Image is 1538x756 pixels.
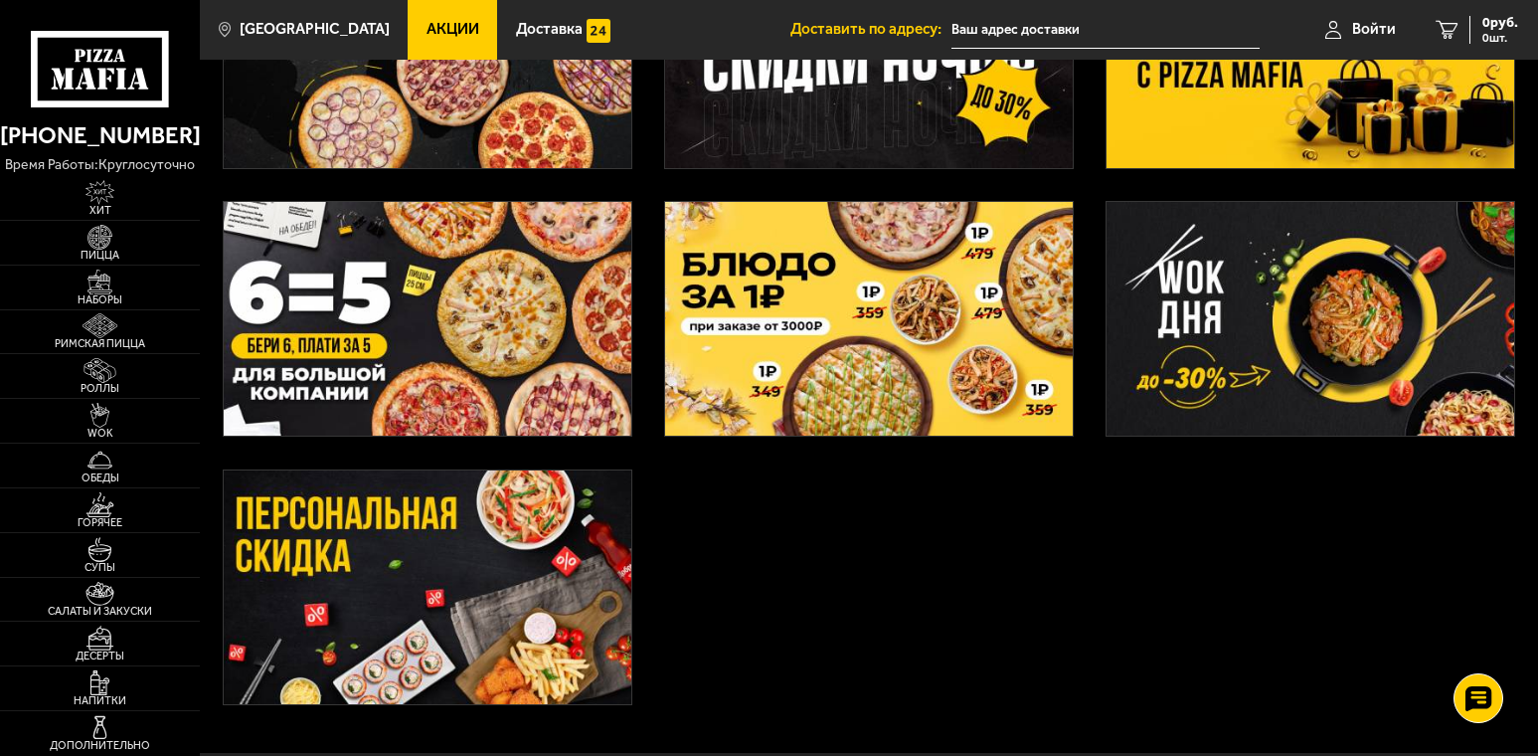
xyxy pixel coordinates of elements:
input: Ваш адрес доставки [951,12,1259,49]
span: Доставка [516,22,583,37]
span: Войти [1352,22,1396,37]
span: Акции [427,22,479,37]
span: 0 шт. [1482,32,1518,44]
span: Доставить по адресу: [790,22,951,37]
span: [GEOGRAPHIC_DATA] [240,22,390,37]
span: 0 руб. [1482,16,1518,30]
img: 15daf4d41897b9f0e9f617042186c801.svg [587,19,610,43]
